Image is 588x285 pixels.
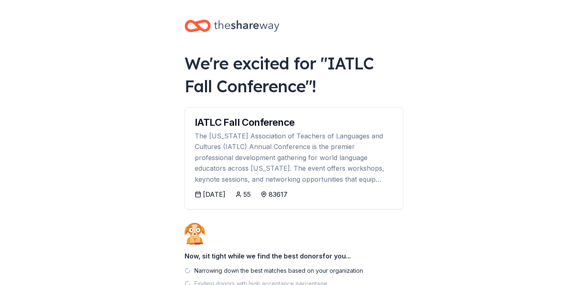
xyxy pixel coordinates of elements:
div: We're excited for " IATLC Fall Conference "! [185,52,403,98]
div: Now, sit tight while we find the best donors for you... [185,248,403,264]
div: 55 [243,189,251,199]
div: The [US_STATE] Association of Teachers of Languages and Cultures (IATLC) Annual Conference is the... [195,131,393,185]
div: IATLC Fall Conference [195,118,393,127]
img: Dog waiting patiently [185,223,205,245]
div: Narrowing down the best matches based on your organization [194,266,363,276]
div: [DATE] [203,189,225,199]
div: 83617 [269,189,287,199]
